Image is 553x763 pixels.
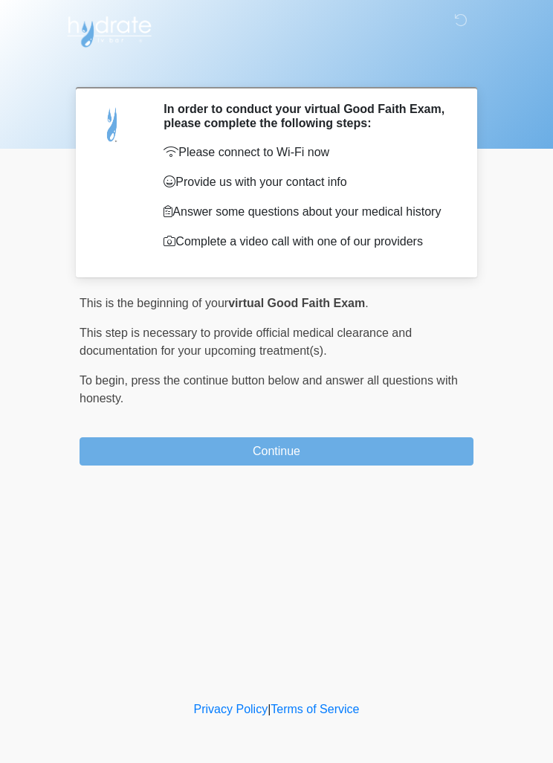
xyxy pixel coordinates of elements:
p: Please connect to Wi-Fi now [164,144,451,161]
a: Privacy Policy [194,703,268,715]
p: Answer some questions about your medical history [164,203,451,221]
h1: ‎ ‎ [68,54,485,81]
a: Terms of Service [271,703,359,715]
span: To begin, [80,374,131,387]
img: Hydrate IV Bar - Chandler Logo [65,11,154,48]
img: Agent Avatar [91,102,135,147]
span: press the continue button below and answer all questions with honesty. [80,374,458,405]
span: This is the beginning of your [80,297,228,309]
button: Continue [80,437,473,466]
a: | [268,703,271,715]
strong: virtual Good Faith Exam [228,297,365,309]
p: Complete a video call with one of our providers [164,233,451,251]
p: Provide us with your contact info [164,173,451,191]
span: This step is necessary to provide official medical clearance and documentation for your upcoming ... [80,326,412,357]
h2: In order to conduct your virtual Good Faith Exam, please complete the following steps: [164,102,451,130]
span: . [365,297,368,309]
